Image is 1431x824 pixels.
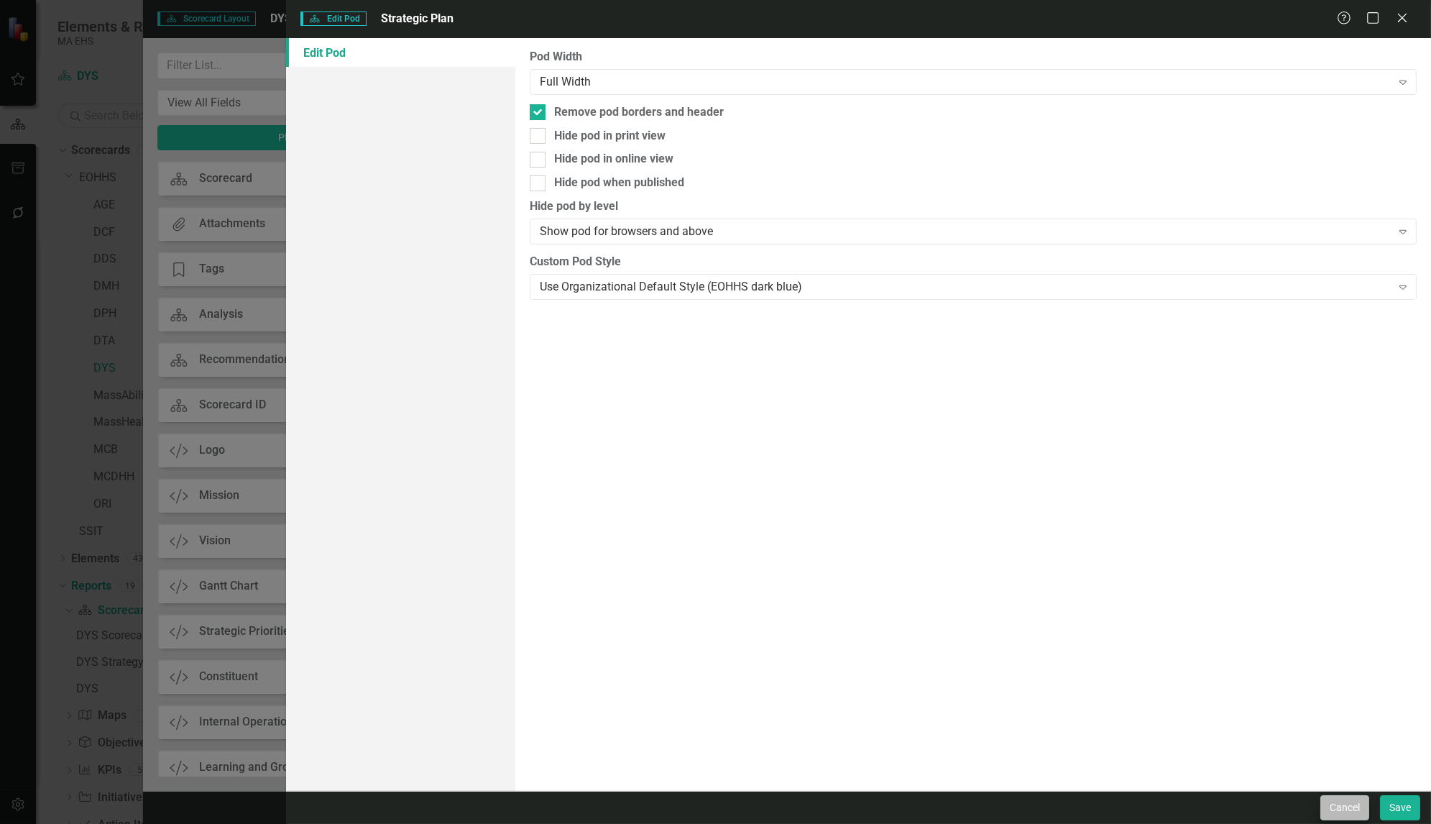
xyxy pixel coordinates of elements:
[540,224,1391,240] div: Show pod for browsers and above
[554,151,673,168] div: Hide pod in online view
[286,38,515,67] a: Edit Pod
[1320,795,1369,820] button: Cancel
[554,104,724,121] div: Remove pod borders and header
[530,254,1417,270] label: Custom Pod Style
[554,128,666,145] div: Hide pod in print view
[300,12,366,26] span: Edit Pod
[381,12,454,25] span: Strategic Plan
[1380,795,1420,820] button: Save
[540,278,1391,295] div: Use Organizational Default Style (EOHHS dark blue)
[540,73,1391,90] div: Full Width
[530,198,1417,215] label: Hide pod by level
[554,175,684,191] div: Hide pod when published
[530,49,1417,65] label: Pod Width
